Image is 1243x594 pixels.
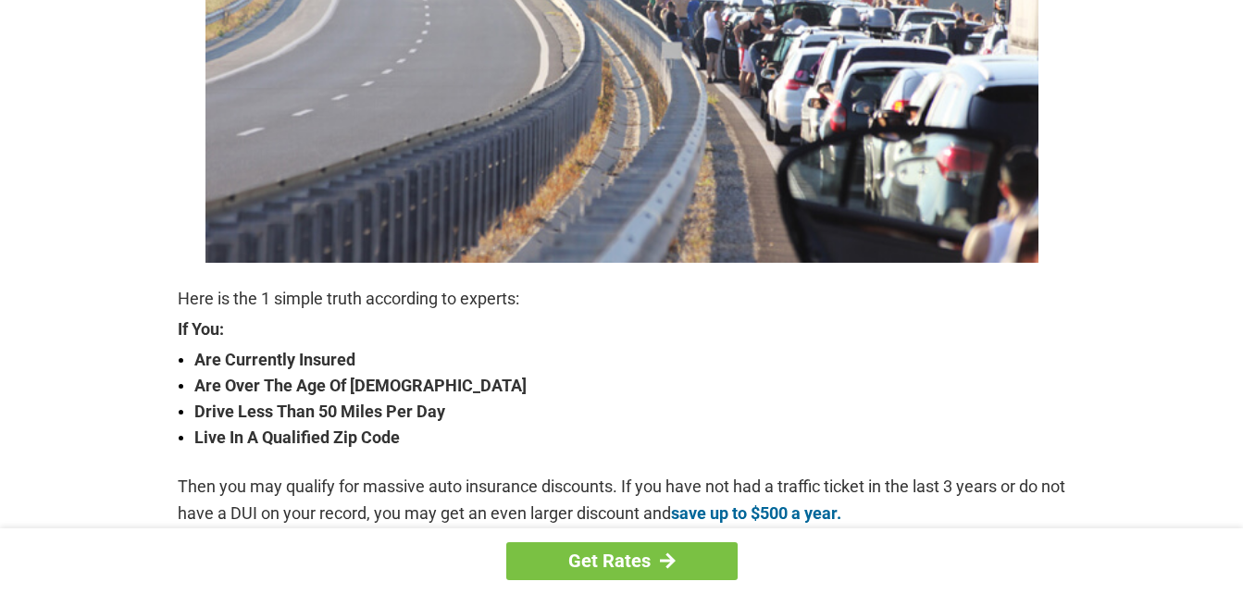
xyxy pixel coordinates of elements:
[178,286,1066,312] p: Here is the 1 simple truth according to experts:
[671,503,841,523] a: save up to $500 a year.
[506,542,738,580] a: Get Rates
[194,425,1066,451] strong: Live In A Qualified Zip Code
[194,399,1066,425] strong: Drive Less Than 50 Miles Per Day
[194,347,1066,373] strong: Are Currently Insured
[178,474,1066,526] p: Then you may qualify for massive auto insurance discounts. If you have not had a traffic ticket i...
[178,321,1066,338] strong: If You:
[194,373,1066,399] strong: Are Over The Age Of [DEMOGRAPHIC_DATA]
